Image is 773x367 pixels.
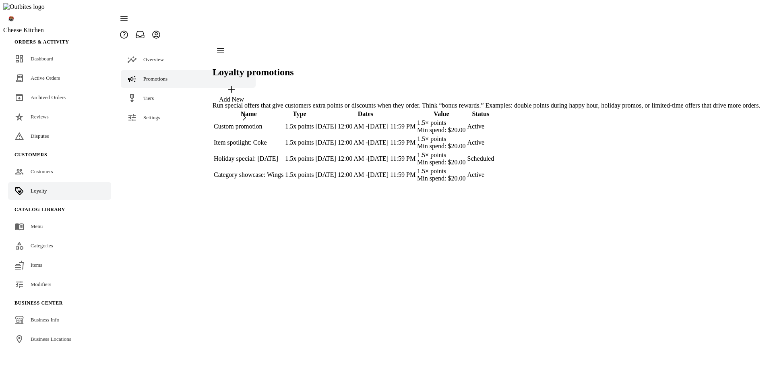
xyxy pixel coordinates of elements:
span: Active [467,139,485,146]
span: Business Info [31,317,59,323]
th: Status [467,110,495,118]
span: Tiers [143,95,154,101]
div: 1.5× points [417,119,465,126]
th: Value [417,110,466,118]
span: Business Locations [31,336,71,342]
span: Catalog Library [14,207,65,212]
h2: Loyalty promotions [213,67,760,78]
span: Orders & Activity [14,39,69,45]
div: 1.5× points [417,151,465,159]
span: Items [31,262,42,268]
a: Categories [8,237,111,255]
td: 1.5x points [285,167,314,182]
span: Archived Orders [31,94,66,100]
a: Archived Orders [8,89,111,106]
span: Dashboard [31,56,53,62]
a: Promotions [121,70,256,88]
a: Business Locations [8,330,111,348]
span: Disputes [31,133,49,139]
span: Loyalty [31,188,47,194]
div: Cheese Kitchen [3,27,116,34]
span: Active [467,123,485,130]
div: Min spend: $20.00 [417,175,465,182]
a: Business Info [8,311,111,329]
a: Loyalty [8,182,111,200]
a: Tiers [121,89,256,107]
span: Overview [143,56,164,62]
div: Min spend: $20.00 [417,126,465,134]
img: Outbites logo [3,3,45,10]
a: Customers [8,163,111,180]
div: Min spend: $20.00 [417,143,465,150]
a: Disputes [8,127,111,145]
span: Modifiers [31,281,51,287]
a: Active Orders [8,69,111,87]
a: Modifiers [8,276,111,293]
th: Type [285,110,314,118]
span: Categories [31,243,53,249]
div: Run special offers that give customers extra points or discounts when they order. Think “bonus re... [213,102,760,109]
div: 1.5× points [417,135,465,143]
td: 1.5x points [285,135,314,150]
div: [DATE] 12:00 AM - [DATE] 11:59 PM [315,171,415,178]
div: 1.5× points [417,168,465,175]
a: Dashboard [8,50,111,68]
td: 1.5x points [285,151,314,166]
span: Scheduled [467,155,494,162]
div: Min spend: $20.00 [417,159,465,166]
span: Customers [31,168,53,174]
th: Dates [315,110,416,118]
span: Active Orders [31,75,60,81]
span: Customers [14,152,47,158]
td: 1.5x points [285,119,314,134]
span: Reviews [31,114,49,120]
div: [DATE] 12:00 AM - [DATE] 11:59 PM [315,155,415,162]
span: Promotions [143,76,167,82]
a: Overview [121,51,256,68]
span: Menu [31,223,43,229]
span: Settings [143,114,160,120]
div: [DATE] 12:00 AM - [DATE] 11:59 PM [315,123,415,130]
span: Business Center [14,300,63,306]
div: [DATE] 12:00 AM - [DATE] 11:59 PM [315,139,415,146]
a: Items [8,256,111,274]
span: Active [467,171,485,178]
a: Menu [8,218,111,235]
a: Reviews [8,108,111,126]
